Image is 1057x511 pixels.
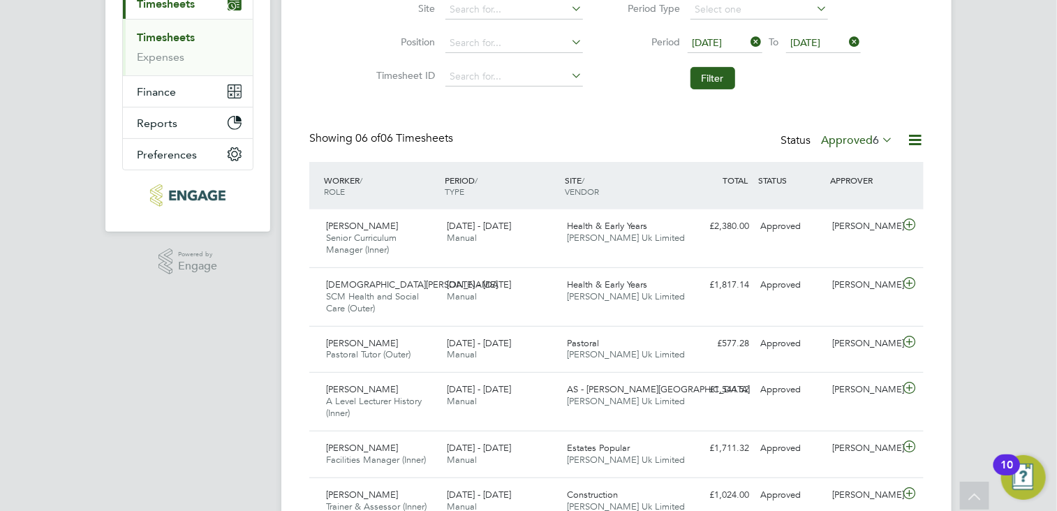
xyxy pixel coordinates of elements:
span: Estates Popular [568,442,630,454]
span: To [765,33,783,51]
div: APPROVER [827,168,900,193]
div: SITE [562,168,683,204]
div: Status [781,131,896,151]
span: [PERSON_NAME] [326,383,398,395]
span: Construction [568,489,619,501]
a: Go to home page [122,184,253,207]
span: 6 [873,133,879,147]
span: A Level Lecturer History (Inner) [326,395,422,419]
label: Period Type [618,2,681,15]
span: Pastoral Tutor (Outer) [326,348,411,360]
span: / [475,175,478,186]
span: [PERSON_NAME] [326,220,398,232]
span: Manual [447,232,477,244]
span: TOTAL [723,175,748,186]
span: Health & Early Years [568,279,648,290]
div: £1,711.32 [682,437,755,460]
span: [DATE] - [DATE] [447,489,511,501]
span: Manual [447,395,477,407]
span: AS - [PERSON_NAME][GEOGRAPHIC_DATA] [568,383,751,395]
a: Powered byEngage [158,249,218,275]
span: [PERSON_NAME] Uk Limited [568,348,686,360]
span: [DATE] - [DATE] [447,337,511,349]
div: PERIOD [441,168,562,204]
span: [DATE] [693,36,723,49]
div: Approved [755,215,827,238]
span: Powered by [178,249,217,260]
div: [PERSON_NAME] [827,484,900,507]
span: ROLE [324,186,345,197]
div: Approved [755,332,827,355]
span: Senior Curriculum Manager (Inner) [326,232,397,256]
input: Search for... [445,67,583,87]
span: VENDOR [566,186,600,197]
span: [DATE] - [DATE] [447,442,511,454]
span: / [582,175,585,186]
a: Timesheets [137,31,195,44]
div: £1,817.14 [682,274,755,297]
span: [DATE] [791,36,821,49]
span: [PERSON_NAME] [326,337,398,349]
span: TYPE [445,186,464,197]
span: [DATE] - [DATE] [447,220,511,232]
div: 10 [1000,465,1013,483]
div: [PERSON_NAME] [827,274,900,297]
label: Site [373,2,436,15]
span: / [360,175,362,186]
span: [DEMOGRAPHIC_DATA][PERSON_NAME] [326,279,498,290]
input: Search for... [445,34,583,53]
label: Position [373,36,436,48]
span: Facilities Manager (Inner) [326,454,426,466]
button: Open Resource Center, 10 new notifications [1001,455,1046,500]
div: £577.28 [682,332,755,355]
span: [DATE] - [DATE] [447,383,511,395]
span: [PERSON_NAME] Uk Limited [568,232,686,244]
span: [PERSON_NAME] Uk Limited [568,454,686,466]
span: Engage [178,260,217,272]
img: morganhunt-logo-retina.png [150,184,225,207]
label: Timesheet ID [373,69,436,82]
span: Preferences [137,148,197,161]
span: [PERSON_NAME] Uk Limited [568,395,686,407]
span: Manual [447,348,477,360]
div: £1,024.00 [682,484,755,507]
a: Expenses [137,50,184,64]
div: Timesheets [123,19,253,75]
span: Manual [447,290,477,302]
span: Health & Early Years [568,220,648,232]
span: Pastoral [568,337,600,349]
span: [DATE] - [DATE] [447,279,511,290]
div: [PERSON_NAME] [827,332,900,355]
div: £1,544.52 [682,378,755,401]
span: Finance [137,85,176,98]
label: Period [618,36,681,48]
span: [PERSON_NAME] Uk Limited [568,290,686,302]
div: Approved [755,274,827,297]
button: Reports [123,108,253,138]
div: STATUS [755,168,827,193]
div: [PERSON_NAME] [827,437,900,460]
div: £2,380.00 [682,215,755,238]
div: Approved [755,437,827,460]
span: Manual [447,454,477,466]
div: [PERSON_NAME] [827,215,900,238]
div: Approved [755,484,827,507]
span: 06 of [355,131,380,145]
label: Approved [821,133,893,147]
div: Showing [309,131,456,146]
div: Approved [755,378,827,401]
span: [PERSON_NAME] [326,442,398,454]
span: 06 Timesheets [355,131,453,145]
span: SCM Health and Social Care (Outer) [326,290,419,314]
button: Preferences [123,139,253,170]
span: [PERSON_NAME] [326,489,398,501]
div: WORKER [320,168,441,204]
button: Finance [123,76,253,107]
div: [PERSON_NAME] [827,378,900,401]
span: Reports [137,117,177,130]
button: Filter [690,67,735,89]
